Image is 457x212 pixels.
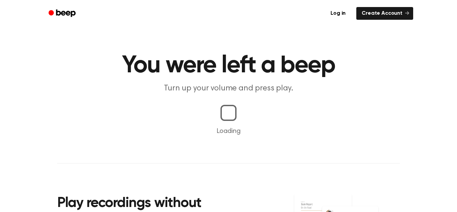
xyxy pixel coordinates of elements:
a: Beep [44,7,82,20]
p: Turn up your volume and press play. [100,83,357,94]
p: Loading [8,126,449,136]
a: Log in [324,6,352,21]
a: Create Account [356,7,413,20]
h1: You were left a beep [57,54,400,78]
